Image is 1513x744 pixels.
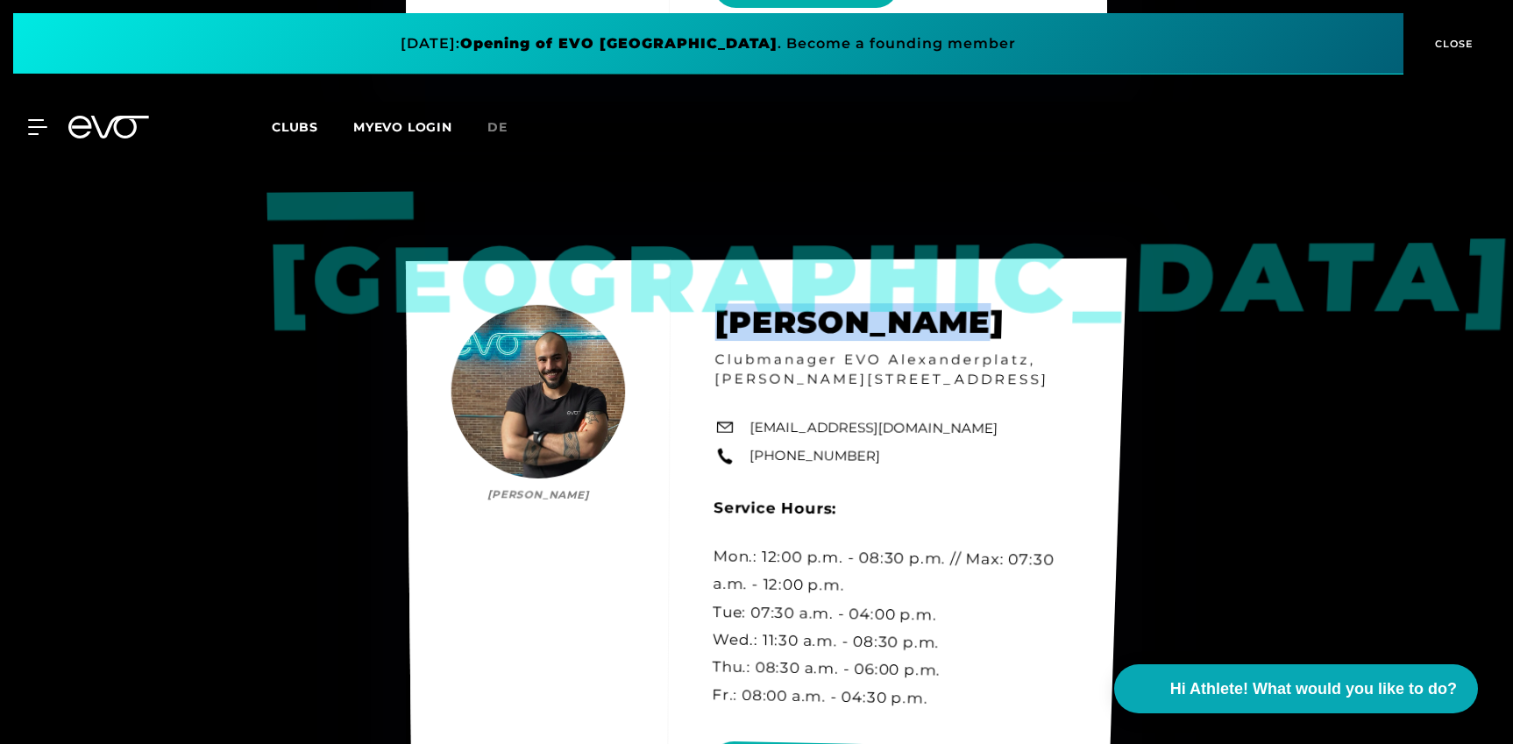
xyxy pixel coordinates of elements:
span: CLOSE [1431,36,1474,52]
span: de [487,119,508,135]
span: Clubs [272,119,318,135]
a: de [487,117,529,138]
button: Hi Athlete! What would you like to do? [1114,664,1478,713]
a: Clubs [272,118,353,135]
button: CLOSE [1403,13,1500,74]
a: [EMAIL_ADDRESS][DOMAIN_NAME] [749,417,998,438]
a: MYEVO LOGIN [353,119,452,135]
span: Hi Athlete! What would you like to do? [1170,677,1457,701]
a: [PHONE_NUMBER] [749,446,880,466]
